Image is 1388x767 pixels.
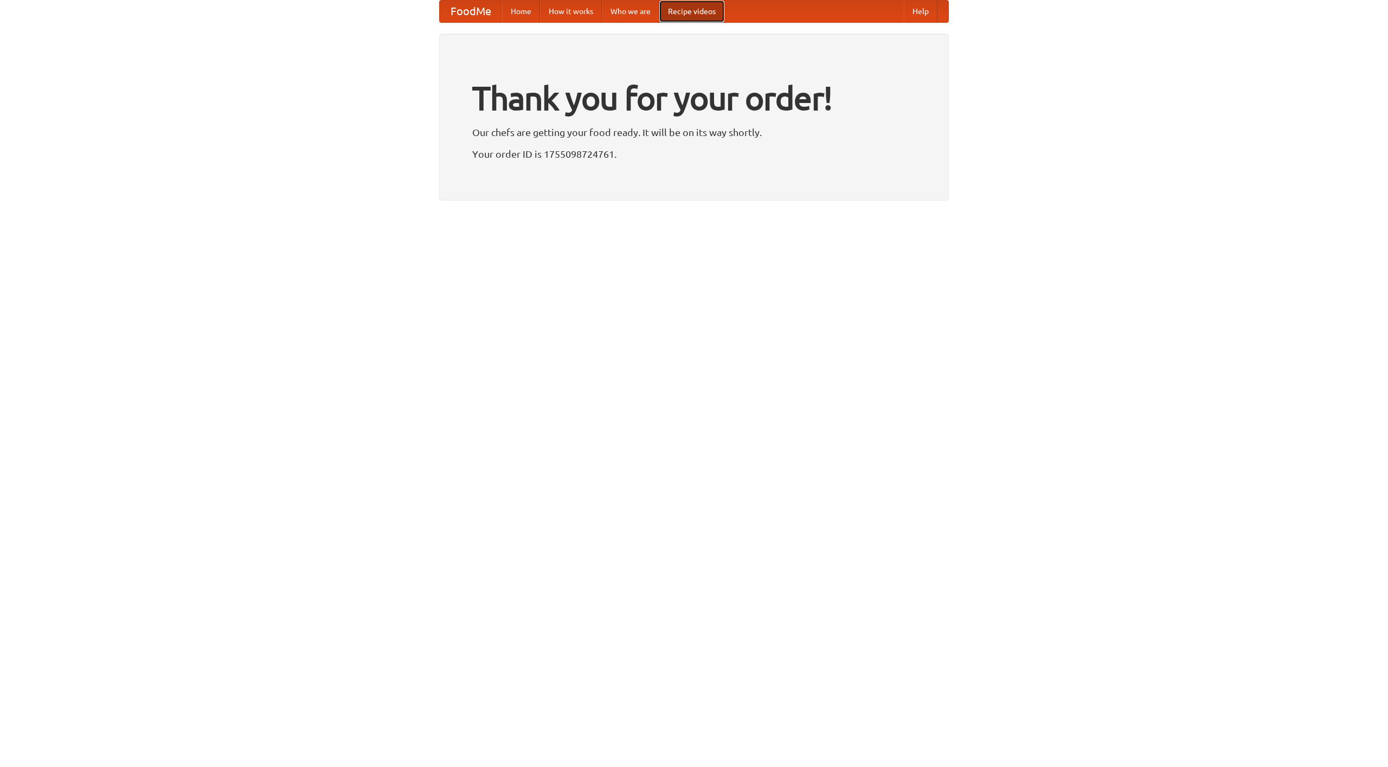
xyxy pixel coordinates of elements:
a: Who we are [602,1,659,22]
a: How it works [540,1,602,22]
p: Our chefs are getting your food ready. It will be on its way shortly. [472,124,916,140]
a: Recipe videos [659,1,724,22]
h1: Thank you for your order! [472,72,916,124]
a: Help [904,1,937,22]
a: FoodMe [440,1,502,22]
a: Home [502,1,540,22]
p: Your order ID is 1755098724761. [472,146,916,162]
